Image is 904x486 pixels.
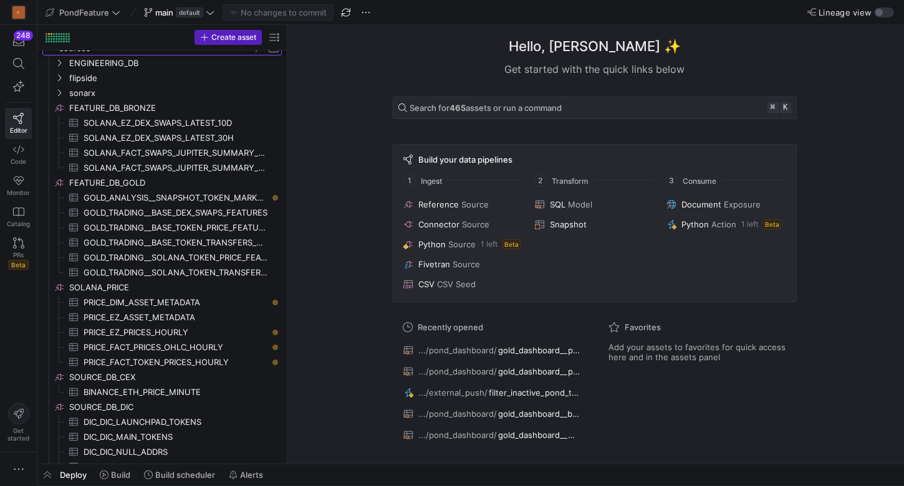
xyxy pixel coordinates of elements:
a: PRsBeta [5,232,32,275]
span: Fivetran [418,259,450,269]
a: PRICE_DIM_ASSET_METADATA​​​​​​​​​ [42,295,282,310]
a: SOLANA_EZ_DEX_SWAPS_LATEST_10D​​​​​​​​​ [42,115,282,130]
span: Catalog [7,220,30,227]
a: C [5,2,32,23]
span: flipside [69,71,280,85]
div: Press SPACE to select this row. [42,340,282,355]
span: SOLANA_FACT_SWAPS_JUPITER_SUMMARY_LATEST_10D​​​​​​​​​ [84,146,267,160]
a: GOLD_TRADING__SOLANA_TOKEN_TRANSFERS_FEATURES​​​​​​​​​ [42,265,282,280]
span: default [176,7,203,17]
span: Create asset [211,33,256,42]
span: SOLANA_PRICE​​​​​​​​ [69,280,280,295]
span: Monitor [7,189,30,196]
button: CSVCSV Seed [401,277,525,292]
div: Press SPACE to select this row. [42,145,282,160]
a: GOLD_TRADING__BASE_TOKEN_PRICE_FEATURES​​​​​​​​​ [42,220,282,235]
span: Connector [418,219,459,229]
span: PondFeature [59,7,109,17]
span: Get started [7,427,29,442]
span: Editor [10,126,27,134]
span: SOLANA_EZ_DEX_SWAPS_LATEST_30H​​​​​​​​​ [84,131,267,145]
span: Deploy [60,470,87,480]
div: Press SPACE to select this row. [42,265,282,280]
div: Press SPACE to select this row. [42,414,282,429]
div: Press SPACE to select this row. [42,220,282,235]
span: sonarx [69,86,280,100]
span: Favorites [625,322,661,332]
span: DIC_DIC_MAIN_TOKENS​​​​​​​​​ [84,430,267,444]
button: 248 [5,30,32,52]
span: PRICE_EZ_ASSET_METADATA​​​​​​​​​ [84,310,267,325]
span: main [155,7,173,17]
button: ReferenceSource [401,197,525,212]
span: gold_dashboard__milestone_unlock_gaps [498,430,580,440]
span: Beta [8,260,29,270]
div: 248 [14,31,33,40]
span: CSV Seed [437,279,476,289]
span: SOLANA_FACT_SWAPS_JUPITER_SUMMARY_LATEST_30H​​​​​​​​​ [84,161,267,175]
a: FEATURE_DB_BRONZE​​​​​​​​ [42,100,282,115]
div: Press SPACE to select this row. [42,355,282,369]
a: BINANCE_ETH_PRICE_MINUTE​​​​​​​​​ [42,384,282,399]
a: DIC_DIC_MAIN_TOKENS​​​​​​​​​ [42,429,282,444]
a: Catalog [5,201,32,232]
a: DIC_DIC_NULL_ADDRS​​​​​​​​​ [42,444,282,459]
span: GOLD_TRADING__BASE_TOKEN_TRANSFERS_FEATURES​​​​​​​​​ [84,236,267,250]
div: Press SPACE to select this row. [42,310,282,325]
a: GOLD_TRADING__SOLANA_TOKEN_PRICE_FEATURES​​​​​​​​​ [42,250,282,265]
span: PRICE_EZ_PRICES_HOURLY​​​​​​​​​ [84,325,267,340]
span: GOLD_TRADING__SOLANA_TOKEN_PRICE_FEATURES​​​​​​​​​ [84,250,267,265]
span: PRs [13,251,24,259]
a: PRICE_EZ_PRICES_HOURLY​​​​​​​​​ [42,325,282,340]
a: SOLANA_PRICE​​​​​​​​ [42,280,282,295]
button: PondFeature [42,4,123,21]
span: GOLD_TRADING__SOLANA_TOKEN_TRANSFERS_FEATURES​​​​​​​​​ [84,265,267,280]
button: Build scheduler [138,464,221,485]
span: BINANCE_ETH_PRICE_MINUTE​​​​​​​​​ [84,385,267,399]
a: SOLANA_EZ_DEX_SWAPS_LATEST_30H​​​​​​​​​ [42,130,282,145]
a: DIC_DIC_LAUNCHPAD_TOKENS​​​​​​​​​ [42,414,282,429]
span: Build [111,470,130,480]
div: Press SPACE to select this row. [42,85,282,100]
span: CSV [418,279,435,289]
button: Build [94,464,136,485]
div: Get started with the quick links below [393,62,797,77]
div: Press SPACE to select this row. [42,235,282,250]
button: PythonSource1 leftBeta [401,237,525,252]
span: .../external_push/ [418,388,488,398]
span: SQL [550,199,565,209]
a: GOLD_TRADING__BASE_TOKEN_TRANSFERS_FEATURES​​​​​​​​​ [42,235,282,250]
button: PythonAction1 leftBeta [664,217,788,232]
a: FEATURE_DB_GOLD​​​​​​​​ [42,175,282,190]
div: Press SPACE to select this row. [42,429,282,444]
span: PRICE_FACT_PRICES_OHLC_HOURLY​​​​​​​​​ [84,340,267,355]
button: Snapshot [532,217,656,232]
span: Document [681,199,721,209]
span: Source [448,239,476,249]
div: Press SPACE to select this row. [42,250,282,265]
span: .../pond_dashboard/ [418,409,497,419]
div: Press SPACE to select this row. [42,325,282,340]
a: SOURCE_DB_DIC​​​​​​​​ [42,399,282,414]
span: PRICE_DIM_ASSET_METADATA​​​​​​​​​ [84,295,267,310]
span: 1 left [481,240,498,249]
span: .../pond_dashboard/ [418,345,497,355]
div: Press SPACE to select this row. [42,70,282,85]
button: FivetranSource [401,257,525,272]
a: DIC_DIC_SOLANA_MAIN_TOKENS​​​​​​​​​ [42,459,282,474]
button: Search for465assets or run a command⌘k [393,97,797,119]
button: .../external_push/filter_inactive_pond_token_to_slack [400,384,584,401]
a: Code [5,139,32,170]
strong: 465 [450,103,466,113]
span: Build scheduler [155,470,215,480]
a: GOLD_ANALYSIS__SNAPSHOT_TOKEN_MARKET_FEATURES​​​​​​​​​ [42,190,282,205]
div: Press SPACE to select this row. [42,130,282,145]
button: SQLModel [532,197,656,212]
a: Editor [5,108,32,139]
span: ENGINEERING_DB [69,56,280,70]
span: Snapshot [550,219,587,229]
span: DIC_DIC_SOLANA_MAIN_TOKENS​​​​​​​​​ [84,460,267,474]
span: .../pond_dashboard/ [418,366,497,376]
span: gold_dashboard__base_pond_token_transfers [498,409,580,419]
a: SOLANA_FACT_SWAPS_JUPITER_SUMMARY_LATEST_10D​​​​​​​​​ [42,145,282,160]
